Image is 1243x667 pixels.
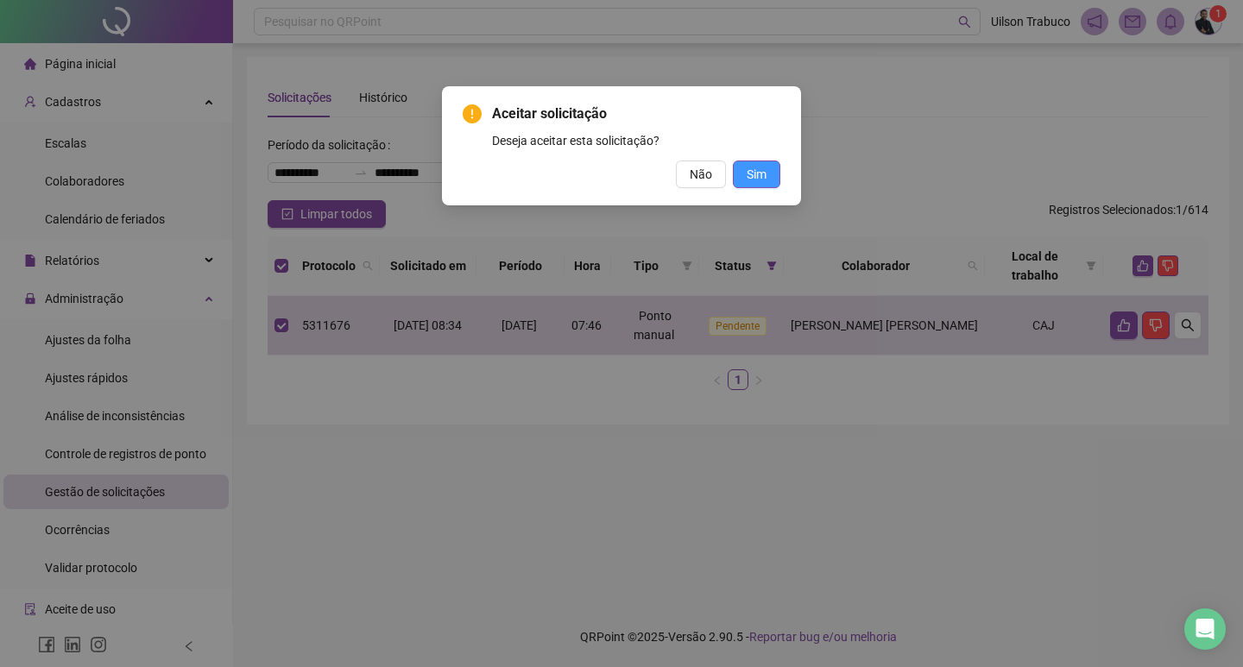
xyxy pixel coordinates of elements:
span: exclamation-circle [463,104,482,123]
span: Aceitar solicitação [492,104,780,124]
div: Deseja aceitar esta solicitação? [492,131,780,150]
button: Não [676,160,726,188]
button: Sim [733,160,780,188]
span: Não [690,165,712,184]
div: Open Intercom Messenger [1184,608,1226,650]
span: Sim [747,165,767,184]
